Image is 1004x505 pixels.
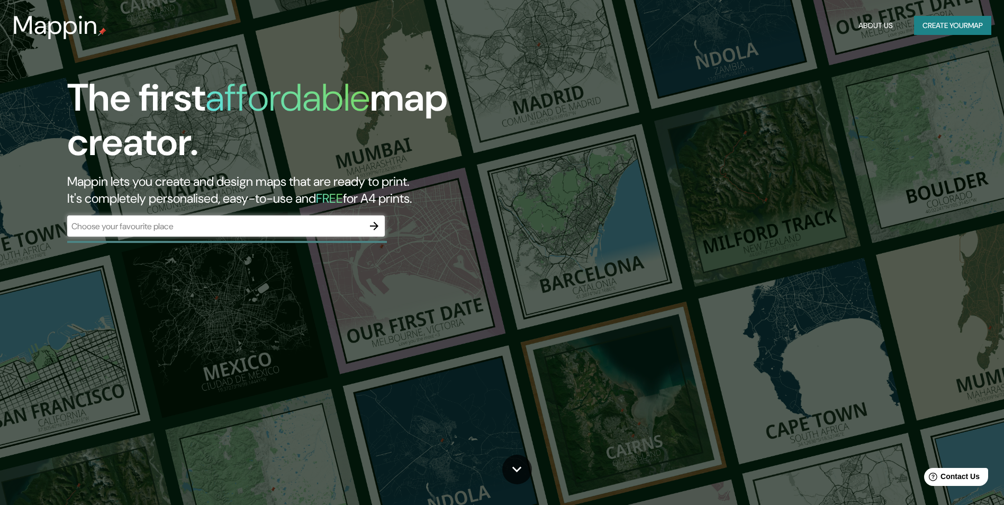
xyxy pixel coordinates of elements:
[316,190,343,206] h5: FREE
[910,464,992,493] iframe: Help widget launcher
[914,16,991,35] button: Create yourmap
[98,28,106,36] img: mappin-pin
[205,73,370,122] h1: affordable
[67,220,364,232] input: Choose your favourite place
[13,11,98,40] h3: Mappin
[67,76,569,173] h1: The first map creator.
[854,16,897,35] button: About Us
[67,173,569,207] h2: Mappin lets you create and design maps that are ready to print. It's completely personalised, eas...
